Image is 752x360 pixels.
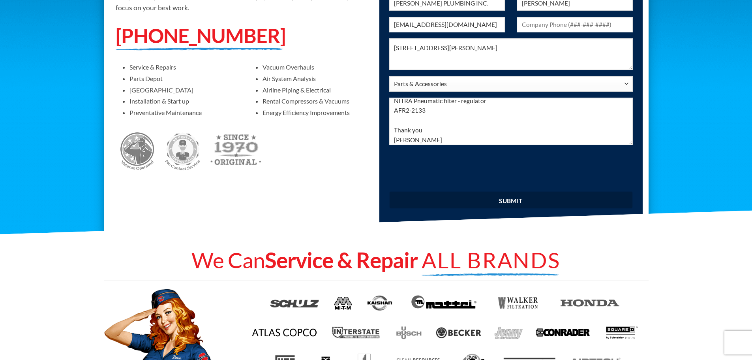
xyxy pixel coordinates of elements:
span: All Brands [422,247,561,273]
p: Rental Compressors & Vacuums [263,97,370,105]
p: Preventative Maintenance [129,109,237,116]
iframe: reCAPTCHA [389,155,509,185]
input: Submit [389,191,633,209]
p: Parts Depot [129,75,237,82]
p: [GEOGRAPHIC_DATA] [129,86,237,94]
strong: Service & Repair [265,247,418,273]
p: Installation & Start up [129,97,237,105]
h2: We Can [104,246,649,275]
input: Company Phone (###-###-####) [517,17,633,32]
p: Energy Efficiency Improvements [263,109,370,116]
p: Air System Analysis [263,75,370,82]
p: Airline Piping & Electrical [263,86,370,94]
input: Email Address [389,17,505,32]
p: Vacuum Overhauls [263,63,370,71]
p: Service & Repairs [129,63,237,71]
a: [PHONE_NUMBER] [116,23,285,47]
